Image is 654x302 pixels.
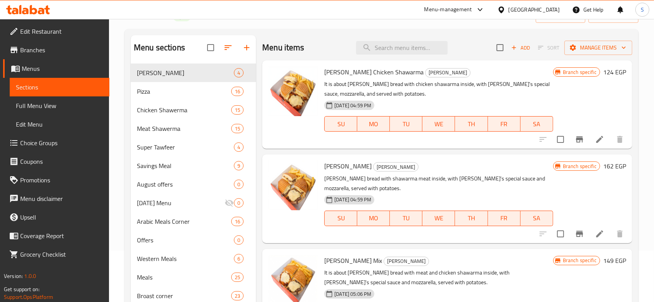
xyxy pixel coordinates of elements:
[16,82,103,92] span: Sections
[3,41,109,59] a: Branches
[131,156,256,175] div: Savings Meal9
[137,254,234,263] span: Western Meals
[234,237,243,244] span: 0
[234,142,244,152] div: items
[384,257,429,266] span: [PERSON_NAME]
[488,211,521,226] button: FR
[324,174,553,193] p: [PERSON_NAME] bread with shawarma meat inside, with [PERSON_NAME]'s special sauce and mozzarella,...
[20,213,103,222] span: Upsell
[641,5,644,14] span: S
[510,43,531,52] span: Add
[324,79,553,99] p: It is about [PERSON_NAME] bread with chicken shawarma inside, with [PERSON_NAME]'s special sauce,...
[20,157,103,166] span: Coupons
[357,116,390,132] button: MO
[225,198,234,208] svg: Inactive section
[328,213,354,224] span: SU
[262,42,305,53] h2: Menu items
[458,118,484,130] span: TH
[219,38,237,57] span: Sort sections
[374,163,418,172] span: [PERSON_NAME]
[390,211,422,226] button: TU
[131,119,256,138] div: Meat Shawerma15
[324,255,382,266] span: [PERSON_NAME] Mix
[137,217,231,226] span: Arabic Meals Corner
[232,218,243,225] span: 16
[331,196,374,203] span: [DATE] 04:59 PM
[10,78,109,96] a: Sections
[488,116,521,132] button: FR
[20,194,103,203] span: Menu disclaimer
[455,211,488,226] button: TH
[521,116,553,132] button: SA
[426,213,452,224] span: WE
[603,161,626,172] h6: 162 EGP
[131,231,256,249] div: Offers0
[570,130,589,149] button: Branch-specific-item
[234,161,244,170] div: items
[137,291,231,300] span: Broast corner
[10,115,109,134] a: Edit Menu
[560,257,600,264] span: Branch specific
[137,87,231,96] span: Pizza
[137,142,234,152] div: Super Tawfeer
[234,254,244,263] div: items
[390,116,422,132] button: TU
[3,189,109,208] a: Menu disclaimer
[137,180,234,189] span: August offers
[137,273,231,282] span: Meals
[20,138,103,148] span: Choice Groups
[134,42,185,53] h2: Menu sections
[231,124,244,133] div: items
[232,88,243,95] span: 16
[595,11,632,21] span: export
[234,255,243,263] span: 6
[268,161,318,210] img: Maria Meat Shawarma
[492,39,508,56] span: Select section
[234,180,244,189] div: items
[137,161,234,170] span: Savings Meal
[231,217,244,226] div: items
[324,160,372,172] span: [PERSON_NAME]
[357,211,390,226] button: MO
[231,291,244,300] div: items
[24,271,36,281] span: 1.0.0
[356,41,448,55] input: search
[137,105,231,115] span: Chicken Shawerma
[426,118,452,130] span: WE
[3,152,109,171] a: Coupons
[137,68,234,77] div: Maria
[603,67,626,77] h6: 124 EGP
[234,198,244,208] div: items
[560,69,600,76] span: Branch specific
[564,41,632,55] button: Manage items
[384,257,429,266] div: Maria
[331,290,374,298] span: [DATE] 05:06 PM
[137,68,234,77] span: [PERSON_NAME]
[20,45,103,55] span: Branches
[131,138,256,156] div: Super Tawfeer4
[231,273,244,282] div: items
[521,211,553,226] button: SA
[234,144,243,151] span: 4
[202,39,219,56] span: Select all sections
[3,226,109,245] a: Coverage Report
[3,171,109,189] a: Promotions
[422,116,455,132] button: WE
[570,225,589,243] button: Branch-specific-item
[137,235,234,245] span: Offers
[4,292,53,302] a: Support.OpsPlatform
[324,66,424,78] span: [PERSON_NAME] Chicken Shawarma
[20,231,103,240] span: Coverage Report
[232,292,243,300] span: 23
[324,268,553,287] p: It is about [PERSON_NAME] bread with meat and chicken shawarma inside, with [PERSON_NAME]'s speci...
[393,213,419,224] span: TU
[524,213,550,224] span: SA
[131,101,256,119] div: Chicken Shawerma15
